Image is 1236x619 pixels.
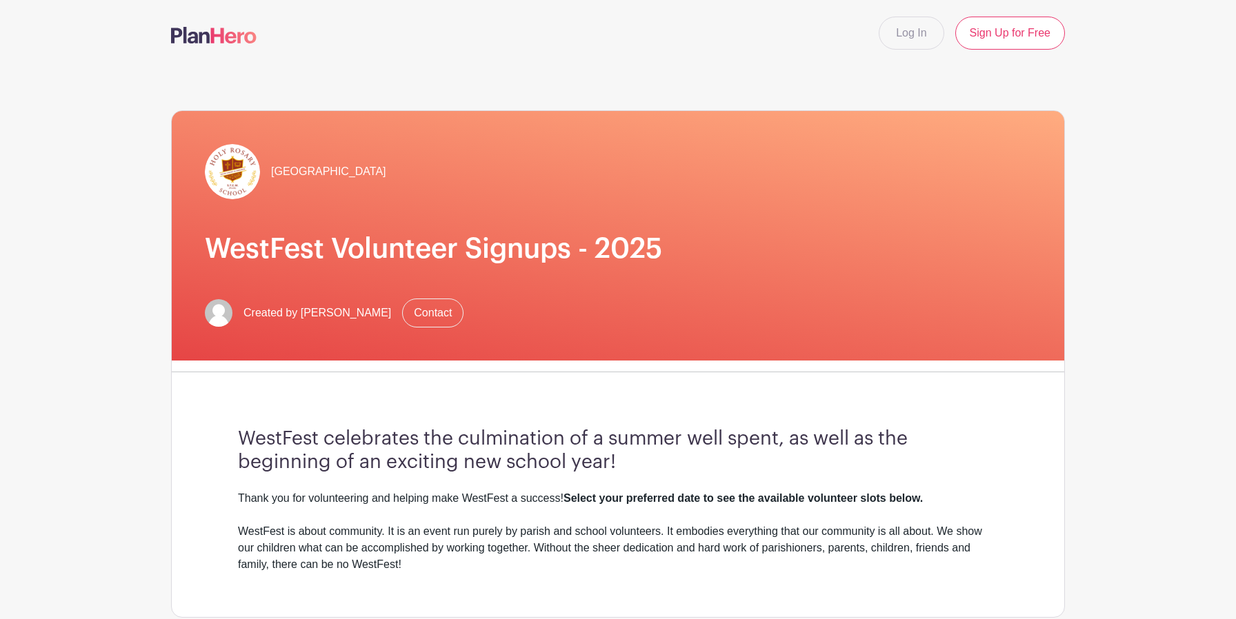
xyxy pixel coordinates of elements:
div: Thank you for volunteering and helping make WestFest a success! [238,490,998,507]
span: [GEOGRAPHIC_DATA] [271,163,386,180]
a: Contact [402,298,464,327]
div: WestFest is about community. It is an event run purely by parish and school volunteers. It embodi... [238,523,998,573]
img: logo-507f7623f17ff9eddc593b1ce0a138ce2505c220e1c5a4e2b4648c50719b7d32.svg [171,27,257,43]
img: hr-logo-circle.png [205,144,260,199]
span: Created by [PERSON_NAME] [243,305,391,321]
strong: Select your preferred date to see the available volunteer slots below. [564,492,923,504]
img: default-ce2991bfa6775e67f084385cd625a349d9dcbb7a52a09fb2fda1e96e2d18dcdb.png [205,299,232,327]
a: Log In [879,17,944,50]
h1: WestFest Volunteer Signups - 2025 [205,232,1031,265]
a: Sign Up for Free [955,17,1065,50]
h3: WestFest celebrates the culmination of a summer well spent, as well as the beginning of an exciti... [238,427,998,474]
